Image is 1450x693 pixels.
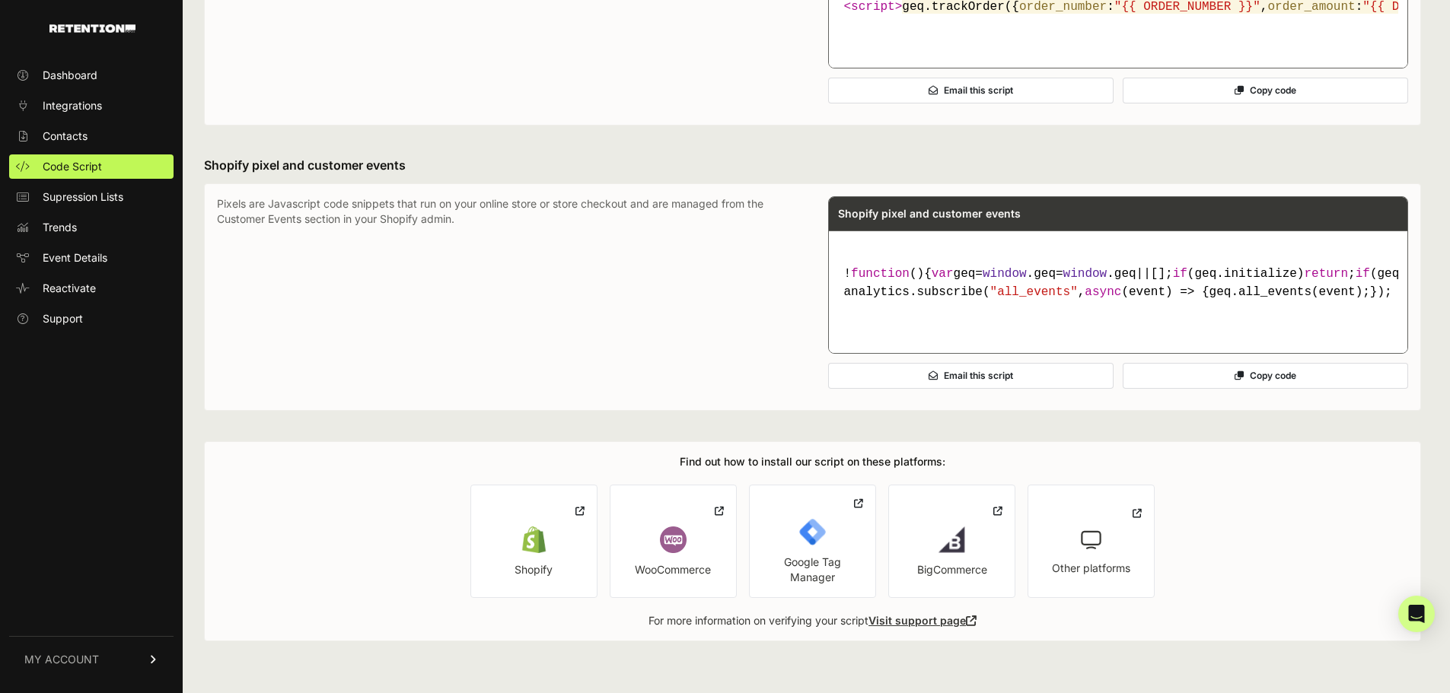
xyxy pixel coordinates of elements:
span: MY ACCOUNT [24,652,99,667]
h3: Shopify pixel and customer events [204,156,1421,174]
span: if [1173,267,1187,281]
button: Copy code [1123,363,1408,389]
p: For more information on verifying your script [649,613,977,628]
h3: Find out how to install our script on these platforms: [680,454,945,469]
img: Google Tag Manager [799,519,826,545]
a: Reactivate [9,276,174,300]
span: Event Details [43,250,107,265]
a: MY ACCOUNT [9,636,174,682]
button: Email this script [828,78,1114,103]
span: return [1304,267,1348,281]
span: Contacts [43,129,88,144]
a: WooCommerce [610,485,737,598]
a: Event Details [9,246,174,270]
a: Contacts [9,124,174,148]
span: Dashboard [43,68,97,83]
div: WooCommerce [635,562,711,577]
span: if [1356,267,1370,281]
span: "all_events" [990,285,1078,299]
a: Code Script [9,154,174,179]
p: Pixels are Javascript code snippets that run on your online store or store checkout and are manag... [217,196,798,398]
span: Trends [43,220,77,235]
span: Code Script [43,159,102,174]
a: BigCommerce [888,485,1015,598]
a: Integrations [9,94,174,118]
img: Retention.com [49,24,135,33]
div: BigCommerce [917,562,987,577]
div: Google Tag Manager [762,555,863,585]
a: Visit support page [868,614,977,627]
span: Support [43,311,83,326]
span: ( ) [851,267,924,281]
img: Wordpress [660,526,687,553]
span: var [932,267,954,281]
a: Other platforms [1028,485,1155,598]
a: Google Tag Manager [749,485,876,598]
div: Other platforms [1052,561,1130,576]
span: Reactivate [43,281,96,296]
code: ! { geq= .geq= .geq||[]; (geq.initialize) ; (geq.invoked) ; geq.invoked = ;geq.methods = [ , , , ... [838,259,1399,307]
span: Supression Lists [43,189,123,205]
button: Copy code [1123,78,1408,103]
img: BigCommerce [939,526,965,553]
span: window [983,267,1027,281]
span: function [851,267,910,281]
a: Trends [9,215,174,240]
span: Integrations [43,98,102,113]
span: async [1085,285,1121,299]
div: Open Intercom Messenger [1398,596,1435,632]
a: Dashboard [9,63,174,87]
div: Shopify pixel and customer events [829,197,1408,230]
img: Shopify [521,526,547,553]
div: Shopify [515,562,553,577]
a: Shopify [470,485,598,598]
span: window [1063,267,1107,281]
button: Email this script [828,363,1114,389]
a: Supression Lists [9,185,174,209]
a: Support [9,307,174,331]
